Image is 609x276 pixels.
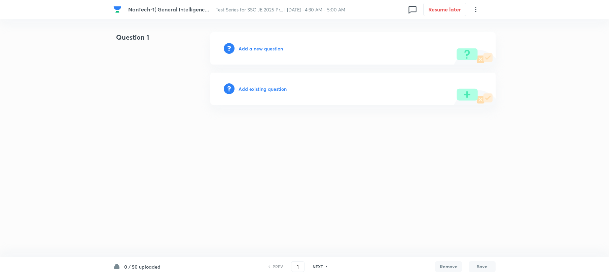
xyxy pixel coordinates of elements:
a: Company Logo [113,5,123,13]
h6: Add existing question [239,85,287,92]
button: Save [469,261,496,272]
span: Test Series for SSC JE 2025 Pr... | [DATE] · 4:30 AM - 5:00 AM [216,6,345,13]
h6: Add a new question [239,45,283,52]
h6: NEXT [313,264,323,270]
button: Remove [435,261,462,272]
img: Company Logo [113,5,121,13]
h6: 0 / 50 uploaded [124,263,160,270]
h4: Question 1 [113,32,189,48]
span: NonTech-1( General Intelligenc... [128,6,209,13]
h6: PREV [273,264,283,270]
button: Resume later [423,3,466,16]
